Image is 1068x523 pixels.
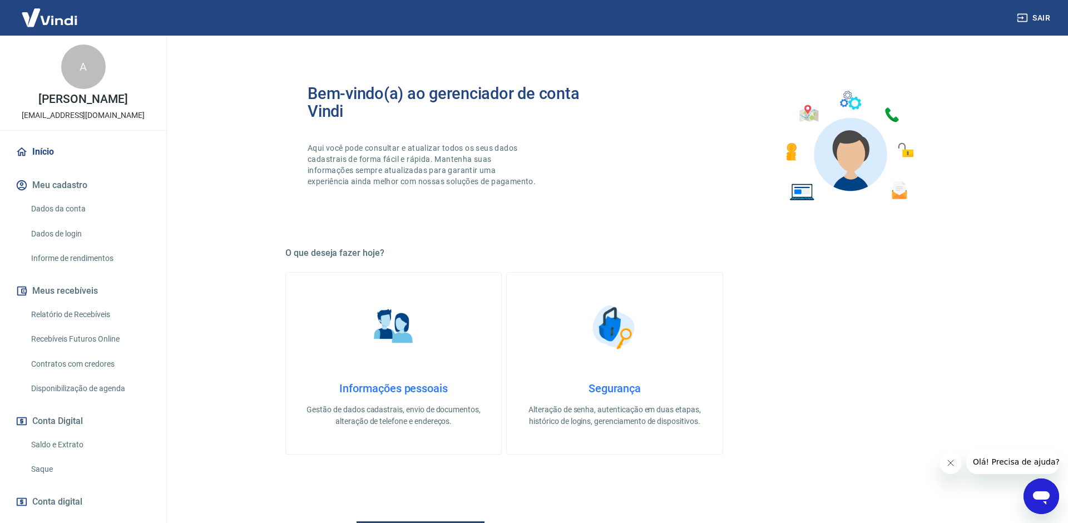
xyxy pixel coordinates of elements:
a: Informações pessoaisInformações pessoaisGestão de dados cadastrais, envio de documentos, alteraçã... [285,272,502,455]
button: Meu cadastro [13,173,153,198]
a: Saque [27,458,153,481]
h4: Segurança [525,382,704,395]
h5: O que deseja fazer hoje? [285,248,944,259]
a: SegurançaSegurançaAlteração de senha, autenticação em duas etapas, histórico de logins, gerenciam... [506,272,723,455]
p: Alteração de senha, autenticação em duas etapas, histórico de logins, gerenciamento de dispositivos. [525,404,704,427]
a: Conta digital [13,490,153,514]
p: Aqui você pode consultar e atualizar todos os seus dados cadastrais de forma fácil e rápida. Mant... [308,142,538,187]
p: Gestão de dados cadastrais, envio de documentos, alteração de telefone e endereços. [304,404,483,427]
img: Vindi [13,1,86,34]
a: Dados da conta [27,198,153,220]
a: Contratos com credores [27,353,153,376]
a: Início [13,140,153,164]
span: Olá! Precisa de ajuda? [7,8,93,17]
img: Segurança [587,299,642,355]
a: Saldo e Extrato [27,433,153,456]
a: Disponibilização de agenda [27,377,153,400]
img: Informações pessoais [366,299,422,355]
p: [PERSON_NAME] [38,93,127,105]
iframe: Message from company [966,450,1059,474]
a: Recebíveis Futuros Online [27,328,153,351]
iframe: Button to launch messaging window [1023,478,1059,514]
h4: Informações pessoais [304,382,483,395]
h2: Bem-vindo(a) ao gerenciador de conta Vindi [308,85,615,120]
button: Sair [1015,8,1055,28]
a: Dados de login [27,223,153,245]
button: Meus recebíveis [13,279,153,303]
a: Relatório de Recebíveis [27,303,153,326]
p: [EMAIL_ADDRESS][DOMAIN_NAME] [22,110,145,121]
a: Informe de rendimentos [27,247,153,270]
img: Imagem de um avatar masculino com diversos icones exemplificando as funcionalidades do gerenciado... [776,85,922,208]
div: A [61,45,106,89]
button: Conta Digital [13,409,153,433]
span: Conta digital [32,494,82,510]
iframe: Close message [940,452,962,474]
